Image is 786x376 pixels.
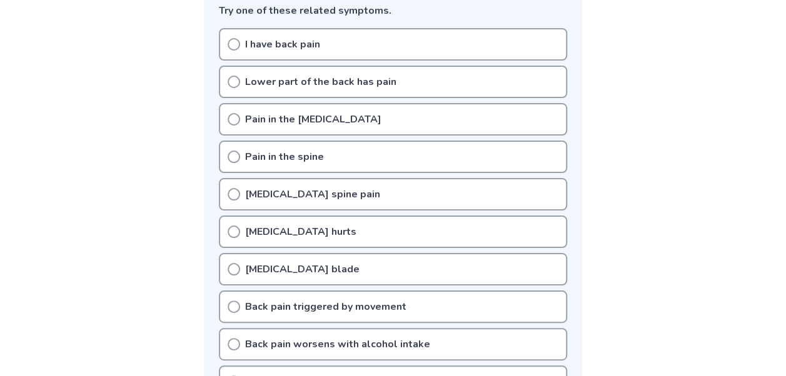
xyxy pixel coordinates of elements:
p: Back pain worsens with alcohol intake [245,337,430,352]
p: [MEDICAL_DATA] hurts [245,224,356,239]
p: Try one of these related symptoms. [219,3,567,18]
p: Back pain triggered by movement [245,299,406,314]
p: [MEDICAL_DATA] spine pain [245,187,380,202]
p: Pain in the spine [245,149,324,164]
p: Lower part of the back has pain [245,74,396,89]
p: Pain in the [MEDICAL_DATA] [245,112,381,127]
p: [MEDICAL_DATA] blade [245,262,360,277]
p: I have back pain [245,37,320,52]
